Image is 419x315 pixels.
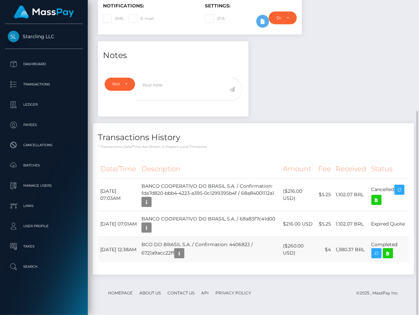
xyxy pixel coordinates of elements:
div: © 2025 , MassPay Inc. [356,289,404,297]
p: Links [8,201,80,211]
td: 1,380.37 BRL [334,237,369,262]
a: User Profile [5,218,83,235]
h4: Notes [103,50,243,61]
a: Search [5,258,83,275]
span: Starcling LLC [5,33,83,40]
p: Search [8,262,80,272]
div: Note Type [112,81,120,87]
td: $5.25 [316,211,334,237]
a: Cancellations [5,137,83,154]
div: Do not require [277,15,281,21]
td: 1,102.07 BRL [334,178,369,211]
td: BCO DO BRASIL S.A. / Confirmation: 4406823 / 6721a9acc22ff [139,237,281,262]
a: About Us [137,288,163,298]
td: Completed [369,237,409,262]
td: ($216.00 USD) [281,178,316,211]
td: BANCO COOPERATIVO DO BRASIL S.A. / Confirmation: fda7d820-bbb4-4223-a395-0c1299395b4f / 68a840011... [139,178,281,211]
td: $216.00 USD [281,211,316,237]
th: Fee [316,160,334,178]
p: Cancellations [8,140,80,150]
a: Payees [5,116,83,133]
td: ($260.00 USD) [281,237,316,262]
th: Date/Time [98,160,139,178]
td: [DATE] 12:38AM [98,237,139,262]
th: Status [369,160,409,178]
th: Received [334,160,369,178]
p: Payees [8,120,80,130]
th: Amount [281,160,316,178]
button: Do not require [269,11,297,24]
img: MassPay Logo [14,5,74,19]
a: Privacy Policy [213,288,254,298]
a: API [199,288,211,298]
p: Ledger [8,100,80,110]
label: E-mail [129,14,154,23]
a: Dashboard [5,56,83,73]
a: Links [5,198,83,214]
td: BANCO COOPERATIVO DO BRASIL S.A. / 68a83f7c41d00 [139,211,281,237]
td: [DATE] 07:01AM [98,211,139,237]
button: Note Type [105,78,135,90]
p: Manage Users [8,181,80,191]
td: $4 [316,237,334,262]
img: Starcling LLC [8,31,19,42]
td: [DATE] 07:03AM [98,178,139,211]
label: SMS [103,14,123,23]
td: 1,102.07 BRL [334,211,369,237]
a: Homepage [105,288,135,298]
td: Cancelled [369,178,409,211]
label: 2FA [205,14,225,23]
h6: Settings: [205,3,297,9]
a: Taxes [5,238,83,255]
p: Dashboard [8,59,80,69]
a: Transactions [5,76,83,93]
p: Batches [8,160,80,170]
p: Transactions [8,79,80,89]
p: * Transactions date/time are shown in payee's local timezone [98,144,409,149]
a: Manage Users [5,177,83,194]
p: User Profile [8,221,80,231]
td: Expired Quote [369,211,409,237]
a: Batches [5,157,83,174]
p: Taxes [8,241,80,252]
td: $5.25 [316,178,334,211]
h6: Notifications: [103,3,195,9]
h4: Transactions History [98,132,409,143]
a: Ledger [5,96,83,113]
th: Description [139,160,281,178]
a: Contact Us [165,288,197,298]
